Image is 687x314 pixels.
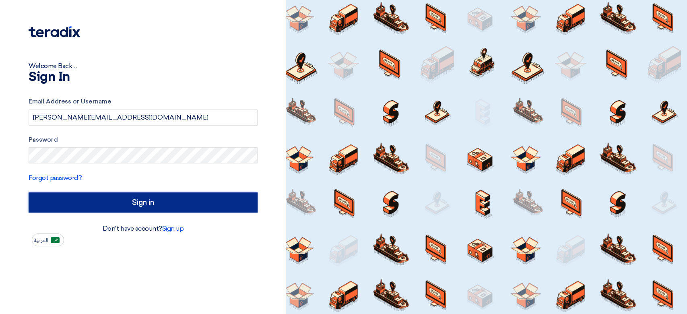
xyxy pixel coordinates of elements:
label: Password [29,135,258,145]
a: Forgot password? [29,174,82,182]
button: العربية [32,233,64,246]
label: Email Address or Username [29,97,258,106]
input: Sign in [29,192,258,213]
div: Welcome Back ... [29,61,258,71]
img: Teradix logo [29,26,80,37]
a: Sign up [162,225,184,232]
input: Enter your business email or username [29,109,258,126]
img: ar-AR.png [51,237,60,243]
h1: Sign In [29,71,258,84]
span: العربية [34,238,48,243]
div: Don't have account? [29,224,258,233]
